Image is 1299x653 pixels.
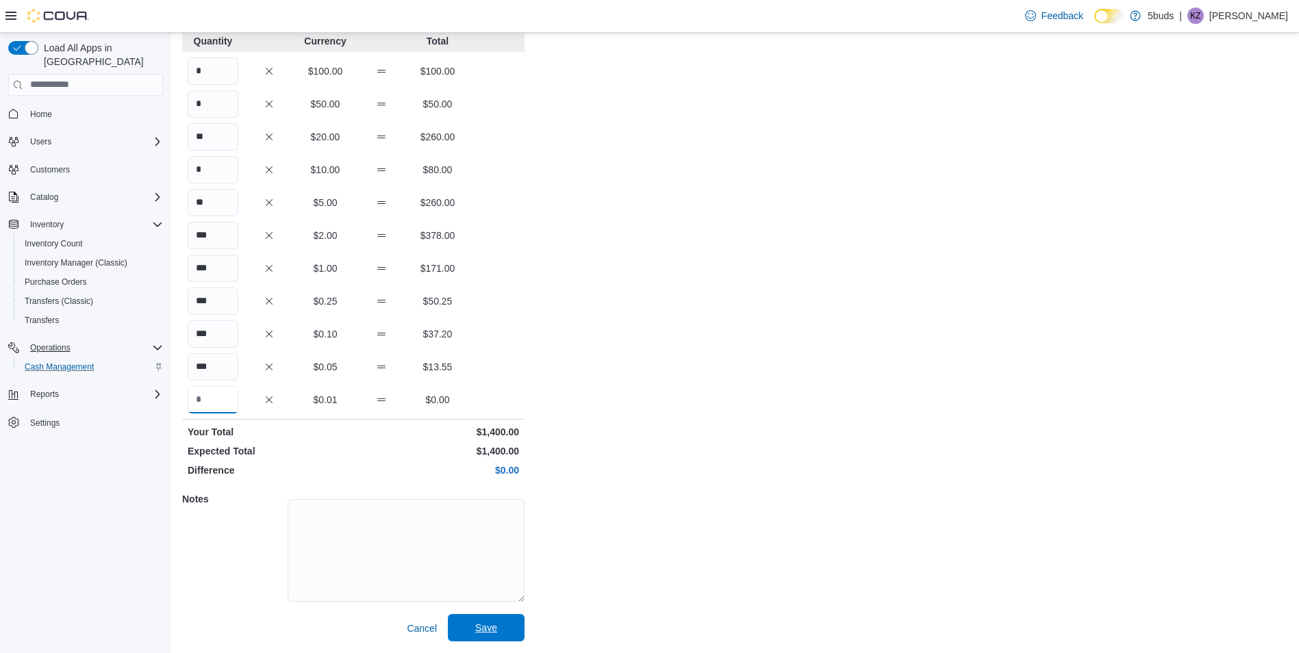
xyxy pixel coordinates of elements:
[300,64,351,78] p: $100.00
[3,188,168,207] button: Catalog
[30,219,64,230] span: Inventory
[25,238,83,249] span: Inventory Count
[25,340,163,356] span: Operations
[3,385,168,404] button: Reports
[14,292,168,311] button: Transfers (Classic)
[19,312,64,329] a: Transfers
[38,41,163,68] span: Load All Apps in [GEOGRAPHIC_DATA]
[448,614,525,641] button: Save
[412,64,463,78] p: $100.00
[1187,8,1204,24] div: Keith Ziemann
[412,393,463,407] p: $0.00
[3,338,168,357] button: Operations
[188,156,238,183] input: Quantity
[25,361,94,372] span: Cash Management
[300,130,351,144] p: $20.00
[300,393,351,407] p: $0.01
[19,274,163,290] span: Purchase Orders
[25,340,76,356] button: Operations
[356,444,519,458] p: $1,400.00
[412,97,463,111] p: $50.00
[300,163,351,177] p: $10.00
[25,296,93,307] span: Transfers (Classic)
[30,342,71,353] span: Operations
[300,97,351,111] p: $50.00
[19,293,99,309] a: Transfers (Classic)
[25,257,127,268] span: Inventory Manager (Classic)
[401,615,442,642] button: Cancel
[412,360,463,374] p: $13.55
[25,133,163,150] span: Users
[188,353,238,381] input: Quantity
[25,161,163,178] span: Customers
[19,312,163,329] span: Transfers
[25,216,163,233] span: Inventory
[25,189,163,205] span: Catalog
[3,132,168,151] button: Users
[25,386,64,402] button: Reports
[14,253,168,272] button: Inventory Manager (Classic)
[30,389,59,400] span: Reports
[356,425,519,439] p: $1,400.00
[19,359,99,375] a: Cash Management
[412,163,463,177] p: $80.00
[25,106,58,123] a: Home
[300,261,351,275] p: $1.00
[300,327,351,341] p: $0.10
[25,189,64,205] button: Catalog
[1094,23,1095,24] span: Dark Mode
[14,357,168,376] button: Cash Management
[25,277,87,287] span: Purchase Orders
[300,34,351,48] p: Currency
[188,463,351,477] p: Difference
[3,159,168,179] button: Customers
[188,34,238,48] p: Quantity
[25,105,163,123] span: Home
[412,261,463,275] p: $171.00
[300,196,351,209] p: $5.00
[412,327,463,341] p: $37.20
[412,229,463,242] p: $378.00
[19,235,163,252] span: Inventory Count
[412,34,463,48] p: Total
[407,622,437,635] span: Cancel
[188,222,238,249] input: Quantity
[1148,8,1174,24] p: 5buds
[14,272,168,292] button: Purchase Orders
[30,418,60,428] span: Settings
[27,9,89,23] img: Cova
[188,123,238,151] input: Quantity
[300,294,351,308] p: $0.25
[475,621,497,635] span: Save
[25,413,163,431] span: Settings
[188,444,351,458] p: Expected Total
[30,109,52,120] span: Home
[8,99,163,468] nav: Complex example
[356,463,519,477] p: $0.00
[30,136,51,147] span: Users
[19,359,163,375] span: Cash Management
[3,215,168,234] button: Inventory
[30,192,58,203] span: Catalog
[25,386,163,402] span: Reports
[412,294,463,308] p: $50.25
[25,133,57,150] button: Users
[188,90,238,118] input: Quantity
[188,320,238,348] input: Quantity
[3,104,168,124] button: Home
[182,485,285,513] h5: Notes
[412,196,463,209] p: $260.00
[188,425,351,439] p: Your Total
[188,57,238,85] input: Quantity
[19,255,133,271] a: Inventory Manager (Classic)
[19,274,92,290] a: Purchase Orders
[1190,8,1200,24] span: KZ
[188,189,238,216] input: Quantity
[25,162,75,178] a: Customers
[14,234,168,253] button: Inventory Count
[19,235,88,252] a: Inventory Count
[1209,8,1288,24] p: [PERSON_NAME]
[300,229,351,242] p: $2.00
[188,287,238,315] input: Quantity
[188,386,238,413] input: Quantity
